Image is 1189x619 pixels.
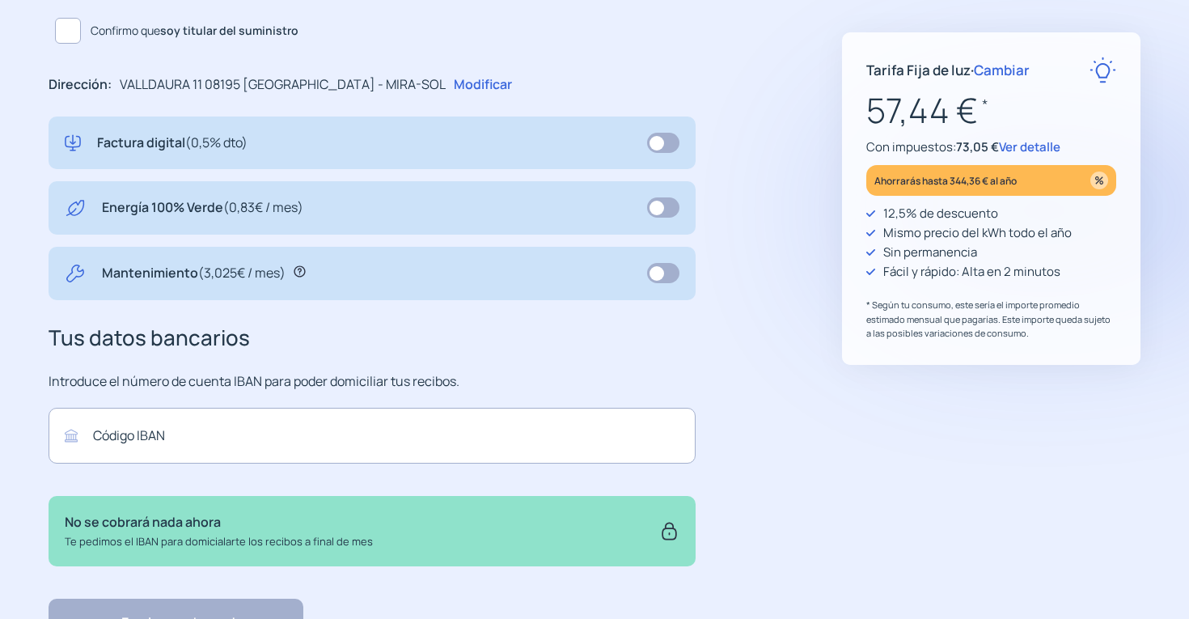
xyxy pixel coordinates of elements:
p: Con impuestos: [866,138,1116,157]
p: Factura digital [97,133,248,154]
b: soy titular del suministro [160,23,298,38]
span: (0,5% dto) [185,134,248,151]
img: digital-invoice.svg [65,133,81,154]
span: 73,05 € [956,138,999,155]
p: Energía 100% Verde [102,197,303,218]
p: Sin permanencia [883,243,977,262]
img: percentage_icon.svg [1090,172,1108,189]
p: Dirección: [49,74,112,95]
span: Ver detalle [999,138,1060,155]
p: 12,5% de descuento [883,204,998,223]
p: Mantenimiento [102,263,286,284]
p: 57,44 € [866,83,1116,138]
p: Mismo precio del kWh todo el año [883,223,1072,243]
span: Cambiar [974,61,1030,79]
img: tool.svg [65,263,86,284]
p: * Según tu consumo, este sería el importe promedio estimado mensual que pagarías. Este importe qu... [866,298,1116,341]
span: (0,83€ / mes) [223,198,303,216]
p: Fácil y rápido: Alta en 2 minutos [883,262,1060,282]
p: Te pedimos el IBAN para domicialarte los recibos a final de mes [65,533,373,550]
span: (3,025€ / mes) [198,264,286,282]
img: energy-green.svg [65,197,86,218]
p: Ahorrarás hasta 344,36 € al año [874,172,1017,190]
p: Introduce el número de cuenta IBAN para poder domiciliar tus recibos. [49,371,696,392]
img: secure.svg [659,512,679,549]
h3: Tus datos bancarios [49,321,696,355]
p: VALLDAURA 11 08195 [GEOGRAPHIC_DATA] - MIRA-SOL [120,74,446,95]
p: No se cobrará nada ahora [65,512,373,533]
img: rate-E.svg [1090,57,1116,83]
span: Confirmo que [91,22,298,40]
p: Modificar [454,74,512,95]
p: Tarifa Fija de luz · [866,59,1030,81]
